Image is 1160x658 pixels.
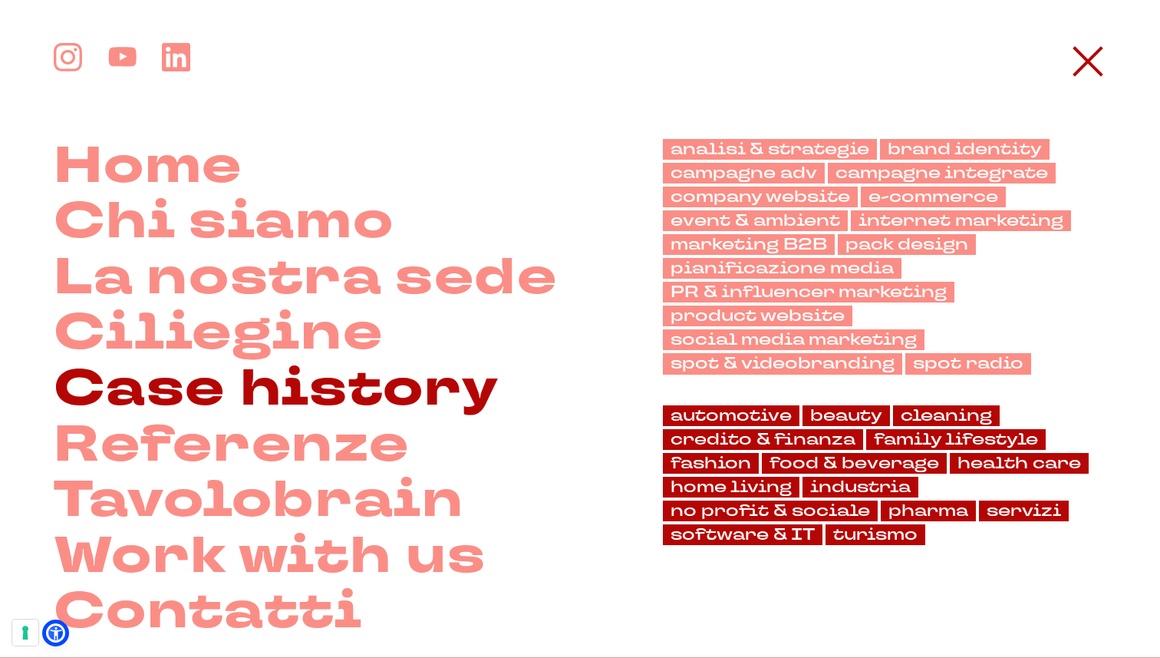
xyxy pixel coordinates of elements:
a: La nostra sede [54,250,557,306]
a: automotive [663,405,799,426]
a: analisi & strategie [663,139,877,160]
a: software & IT [663,524,822,545]
a: Referenze [54,418,409,474]
a: e-commerce [861,187,1006,207]
a: Chi siamo [54,194,394,250]
a: beauty [802,405,890,426]
a: spot & videobranding [663,353,902,374]
a: Contatti [54,584,362,640]
a: family lifestyle [866,429,1046,450]
a: internet marketing [851,210,1071,231]
a: Case history [54,362,499,418]
a: pianificazione media [663,258,901,279]
a: home living [663,477,799,498]
a: Home [54,139,242,195]
img: website_grey.svg [25,40,37,52]
a: Work with us [54,529,486,585]
a: pack design [838,234,976,255]
a: pharma [881,501,976,521]
a: product website [663,306,852,326]
img: tab_domain_overview_orange.svg [64,89,77,101]
a: Tavolobrain [54,473,463,529]
a: company website [663,187,858,207]
a: credito & finanza [663,429,863,450]
a: Open Accessibility Menu [46,623,65,643]
a: health care [950,453,1089,474]
a: brand identity [880,139,1050,160]
a: spot radio [905,353,1031,374]
a: marketing B2B [663,234,835,255]
img: logo_orange.svg [25,25,37,37]
a: industria [802,477,918,498]
a: servizi [979,501,1069,521]
a: fashion [663,453,759,474]
a: campagne integrate [828,163,1056,184]
div: Keyword (traffico) [176,91,249,101]
a: event & ambient [663,210,848,231]
a: campagne adv [663,163,825,184]
img: tab_keywords_by_traffic_grey.svg [159,89,171,101]
button: Le tue preferenze relative al consenso per le tecnologie di tracciamento [12,620,38,646]
a: food & beverage [762,453,947,474]
a: PR & influencer marketing [663,282,954,303]
div: v 4.0.25 [43,25,75,37]
div: [PERSON_NAME]: [DOMAIN_NAME] [40,40,219,52]
div: Dominio [81,91,117,101]
a: cleaning [893,405,1000,426]
a: no profit & sociale [663,501,878,521]
a: turismo [826,524,925,545]
a: Ciliegine [54,306,383,362]
a: social media marketing [663,329,924,350]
